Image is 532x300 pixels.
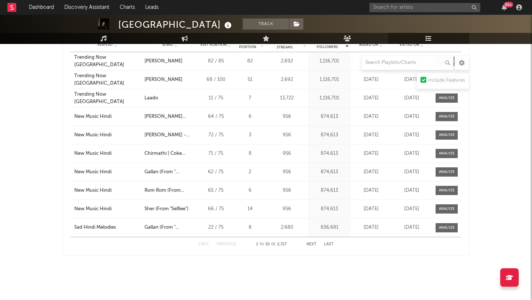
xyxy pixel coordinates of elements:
div: New Music Hindi [74,113,112,120]
span: Playlist [98,42,113,47]
div: 13,722 [267,95,306,102]
div: 71 / 75 [199,150,232,157]
div: 2,692 [267,58,306,65]
div: 874,613 [310,150,349,157]
div: [DATE] [393,187,430,194]
div: 2,692 [267,76,306,83]
div: [DATE] [352,187,389,194]
span: Estimated Daily Streams [267,39,302,50]
input: Search Playlists/Charts [361,55,454,70]
div: [DATE] [393,76,430,83]
div: [DATE] [352,95,389,102]
div: [DATE] [352,224,389,231]
div: New Music Hindi [74,168,112,176]
a: [PERSON_NAME] (From "Maalik") [144,113,195,120]
a: Rom Rom (From "Crakk - Jeetegaa Toh Jiyegaa") [144,187,195,194]
div: 7 [236,95,264,102]
a: Trending Now [GEOGRAPHIC_DATA] [74,91,141,105]
div: [DATE] [393,113,430,120]
a: New Music Hindi [74,113,141,120]
div: 956 [267,168,306,176]
div: [DATE] [352,113,389,120]
div: [PERSON_NAME] [144,58,183,65]
span: Exit Position [201,42,227,47]
div: 62 / 75 [199,168,232,176]
div: New Music Hindi [74,132,112,139]
div: [DATE] [393,168,430,176]
input: Search for artists [369,3,480,12]
div: [DATE] [393,224,430,231]
div: New Music Hindi [74,150,112,157]
div: 65 / 75 [199,187,232,194]
div: 66 / 75 [199,205,232,213]
div: [DATE] [393,132,430,139]
div: 1,116,701 [310,76,349,83]
div: [DATE] [352,76,389,83]
div: 51 [236,76,264,83]
div: 64 / 75 [199,113,232,120]
div: 2,680 [267,224,306,231]
a: New Music Hindi [74,168,141,176]
div: 22 / 75 [199,224,232,231]
div: 6 [236,113,264,120]
span: Song [162,42,173,47]
div: [DATE] [352,58,389,65]
div: 14 [236,205,264,213]
a: New Music Hindi [74,187,141,194]
span: Peak Position [236,40,259,49]
div: 874,613 [310,113,349,120]
div: 68 / 100 [199,76,232,83]
div: [DATE] [352,150,389,157]
div: 656,681 [310,224,349,231]
div: 82 / 85 [199,58,232,65]
div: 874,613 [310,132,349,139]
span: to [259,243,264,246]
div: 2 [236,168,264,176]
span: Exited On [400,42,419,47]
a: Sad Hindi Melodies [74,224,141,231]
div: [PERSON_NAME] - From "Vedaa" [144,132,195,139]
div: 956 [267,132,306,139]
div: [DATE] [352,205,389,213]
span: Playlist Followers [310,40,344,49]
div: 1,116,701 [310,95,349,102]
div: [DATE] [393,95,430,102]
div: 11 / 75 [199,95,232,102]
button: Last [324,242,334,246]
div: Chirmathi | Coke Studio Bharat [144,150,195,157]
span: Added On [359,42,378,47]
a: Trending Now [GEOGRAPHIC_DATA] [74,54,141,68]
a: [PERSON_NAME] [144,76,195,83]
div: 956 [267,113,306,120]
div: Gallan (From "[PERSON_NAME] Baaton Mein Aisa Uljha Jiya") [144,224,195,231]
div: [DATE] [393,150,430,157]
span: of [271,243,276,246]
div: [DATE] [352,132,389,139]
div: 1,116,701 [310,58,349,65]
div: 8 [236,150,264,157]
div: New Music Hindi [74,205,112,213]
div: 956 [267,205,306,213]
div: 874,613 [310,187,349,194]
div: [DATE] [393,205,430,213]
div: Gallan (From "[PERSON_NAME] Baaton Mein Aisa Uljha Jiya") [144,168,195,176]
a: Sher (From "Selfiee") [144,205,195,213]
button: First [198,242,209,246]
div: 8 [236,224,264,231]
a: Trending Now [GEOGRAPHIC_DATA] [74,72,141,87]
button: 99+ [502,4,507,10]
div: 874,613 [310,168,349,176]
div: New Music Hindi [74,187,112,194]
a: Laado [144,95,195,102]
a: New Music Hindi [74,150,141,157]
div: 82 [236,58,264,65]
div: Include Features [428,76,465,85]
button: Track [243,18,289,30]
div: Laado [144,95,158,102]
div: 3 [236,132,264,139]
a: [PERSON_NAME] [144,58,195,65]
a: New Music Hindi [74,132,141,139]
